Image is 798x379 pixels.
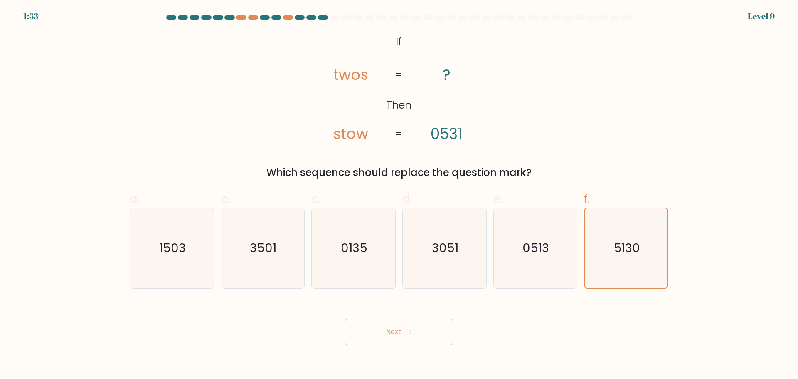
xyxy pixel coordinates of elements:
text: 1503 [159,240,186,256]
tspan: = [395,127,403,141]
span: e. [493,191,502,207]
div: 1:33 [23,10,38,22]
tspan: stow [334,124,369,144]
tspan: twos [334,65,369,85]
text: 5130 [614,240,640,256]
button: Next [345,319,453,345]
div: Level 9 [748,10,775,22]
text: 3501 [250,240,277,256]
span: d. [402,191,412,207]
span: b. [221,191,231,207]
span: a. [130,191,140,207]
tspan: = [395,68,403,82]
tspan: ? [443,65,451,85]
div: Which sequence should replace the question mark? [135,165,663,180]
tspan: Then [387,98,412,113]
svg: @import url('[URL][DOMAIN_NAME]); [307,32,491,145]
tspan: If [396,35,402,49]
text: 0513 [523,240,549,256]
span: f. [584,191,590,207]
text: 3051 [432,240,458,256]
text: 0135 [341,240,368,256]
span: c. [311,191,320,207]
tspan: 0531 [431,124,463,144]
